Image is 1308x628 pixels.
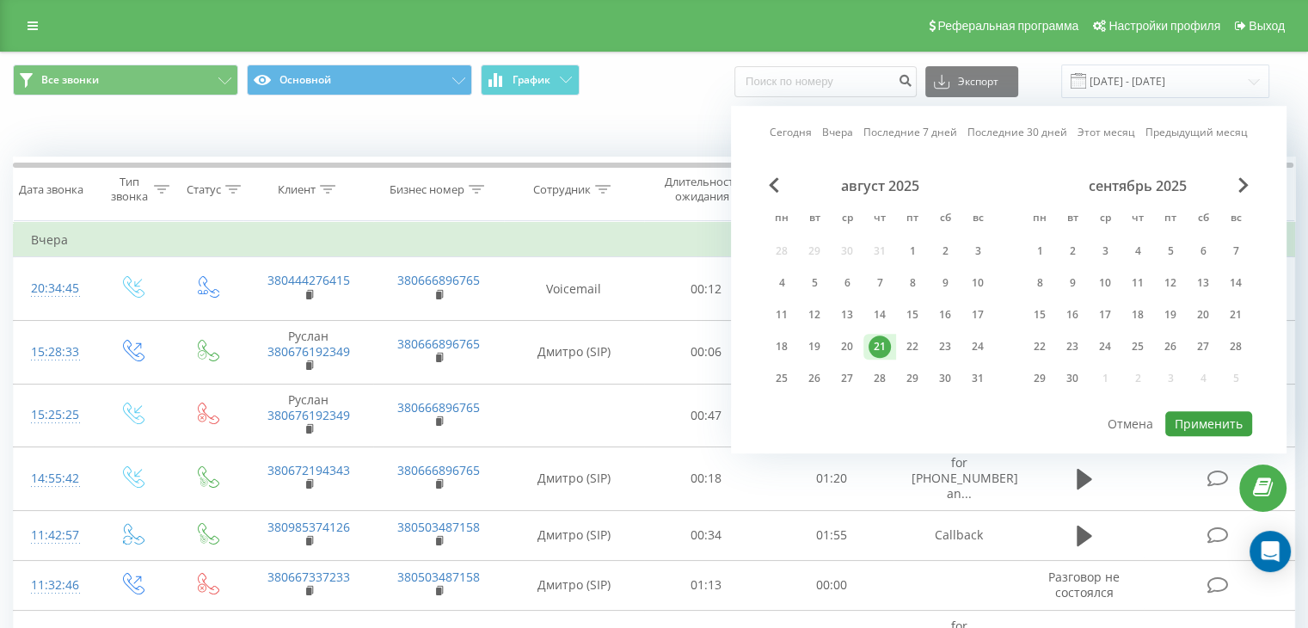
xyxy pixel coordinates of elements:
[765,366,798,391] div: пн 25 авг. 2025 г.
[1121,302,1154,328] div: чт 18 сент. 2025 г.
[836,272,858,294] div: 6
[863,125,957,141] a: Последние 7 дней
[1127,272,1149,294] div: 11
[481,65,580,95] button: График
[803,336,826,358] div: 19
[1187,270,1219,296] div: сб 13 сент. 2025 г.
[1125,206,1151,232] abbr: четверг
[769,447,893,511] td: 01:20
[1127,240,1149,262] div: 4
[1158,206,1183,232] abbr: пятница
[765,302,798,328] div: пн 11 авг. 2025 г.
[1165,411,1252,436] button: Применить
[644,447,769,511] td: 00:18
[798,270,831,296] div: вт 5 авг. 2025 г.
[1187,302,1219,328] div: сб 20 сент. 2025 г.
[31,462,77,496] div: 14:55:42
[1249,19,1285,33] span: Выход
[1061,272,1084,294] div: 9
[1225,272,1247,294] div: 14
[19,182,83,197] div: Дата звонка
[1056,302,1089,328] div: вт 16 сент. 2025 г.
[1121,238,1154,264] div: чт 4 сент. 2025 г.
[896,302,929,328] div: пт 15 авг. 2025 г.
[1094,304,1116,326] div: 17
[1029,367,1051,390] div: 29
[1154,334,1187,360] div: пт 26 сент. 2025 г.
[869,272,891,294] div: 7
[831,334,863,360] div: ср 20 авг. 2025 г.
[769,560,893,610] td: 00:00
[769,510,893,560] td: 01:55
[863,334,896,360] div: чт 21 авг. 2025 г.
[1127,336,1149,358] div: 25
[961,238,994,264] div: вс 3 авг. 2025 г.
[1127,304,1149,326] div: 18
[834,206,860,232] abbr: среда
[108,175,149,204] div: Тип звонка
[1023,270,1056,296] div: пн 8 сент. 2025 г.
[771,304,793,326] div: 11
[901,336,924,358] div: 22
[187,182,221,197] div: Статус
[267,569,350,585] a: 380667337233
[13,65,238,95] button: Все звонки
[513,74,550,86] span: График
[831,366,863,391] div: ср 27 авг. 2025 г.
[937,19,1078,33] span: Реферальная программа
[1061,336,1084,358] div: 23
[397,399,480,416] a: 380666896765
[1089,302,1121,328] div: ср 17 сент. 2025 г.
[900,206,925,232] abbr: пятница
[771,367,793,390] div: 25
[1190,206,1216,232] abbr: суббота
[267,343,350,360] a: 380676192349
[967,304,989,326] div: 17
[1023,177,1252,194] div: сентябрь 2025
[1192,304,1214,326] div: 20
[1023,366,1056,391] div: пн 29 сент. 2025 г.
[1192,336,1214,358] div: 27
[1078,125,1135,141] a: Этот месяц
[397,336,480,352] a: 380666896765
[1219,334,1252,360] div: вс 28 сент. 2025 г.
[901,272,924,294] div: 8
[929,366,961,391] div: сб 30 авг. 2025 г.
[965,206,991,232] abbr: воскресенье
[1023,302,1056,328] div: пн 15 сент. 2025 г.
[1219,270,1252,296] div: вс 14 сент. 2025 г.
[925,66,1018,97] button: Экспорт
[1061,240,1084,262] div: 2
[247,65,472,95] button: Основной
[934,240,956,262] div: 2
[769,177,779,193] span: Previous Month
[504,257,644,321] td: Voicemail
[1029,240,1051,262] div: 1
[397,272,480,288] a: 380666896765
[771,336,793,358] div: 18
[31,336,77,369] div: 15:28:33
[1089,238,1121,264] div: ср 3 сент. 2025 г.
[867,206,893,232] abbr: четверг
[1225,304,1247,326] div: 21
[1145,125,1248,141] a: Предыдущий месяц
[1094,240,1116,262] div: 3
[41,73,99,87] span: Все звонки
[893,510,1023,560] td: Callback
[1048,569,1120,600] span: Разговор не состоялся
[31,272,77,305] div: 20:34:45
[1094,272,1116,294] div: 10
[934,367,956,390] div: 30
[961,302,994,328] div: вс 17 авг. 2025 г.
[1225,240,1247,262] div: 7
[896,366,929,391] div: пт 29 авг. 2025 г.
[803,272,826,294] div: 5
[901,367,924,390] div: 29
[831,302,863,328] div: ср 13 авг. 2025 г.
[1061,304,1084,326] div: 16
[1192,240,1214,262] div: 6
[929,238,961,264] div: сб 2 авг. 2025 г.
[765,334,798,360] div: пн 18 авг. 2025 г.
[803,304,826,326] div: 12
[278,182,316,197] div: Клиент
